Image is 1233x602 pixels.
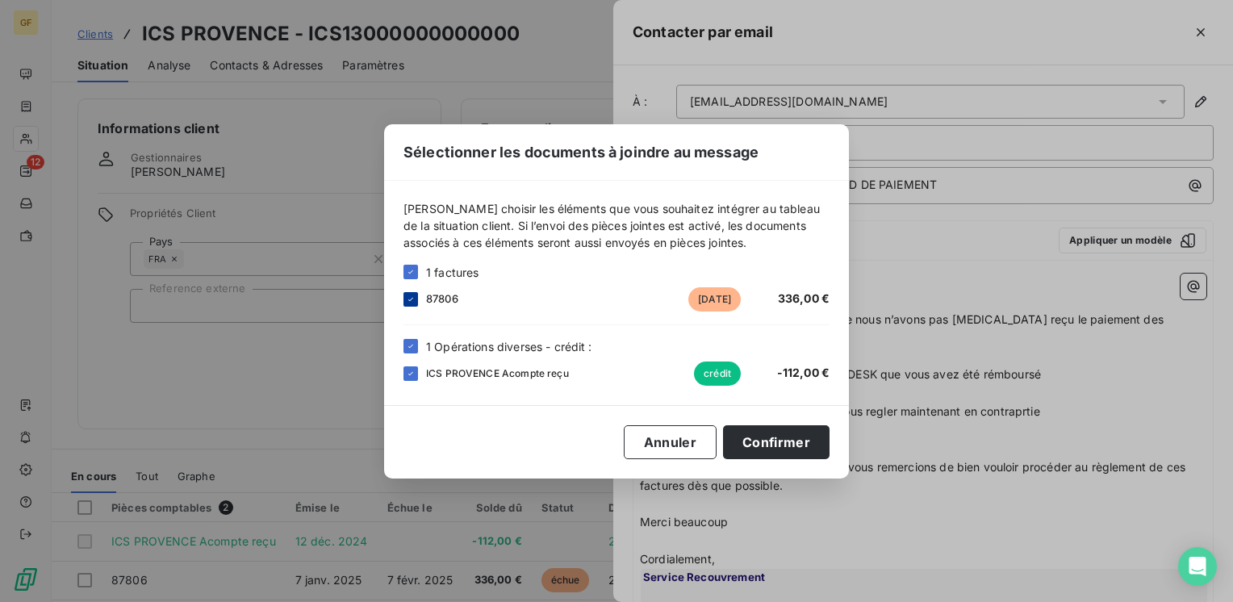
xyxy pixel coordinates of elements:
span: 1 factures [426,264,479,281]
span: Sélectionner les documents à joindre au message [403,141,759,163]
span: crédit [694,362,741,386]
button: Annuler [624,425,717,459]
div: Open Intercom Messenger [1178,547,1217,586]
span: 87806 [426,292,458,305]
span: 1 Opérations diverses - crédit : [426,338,591,355]
span: -112,00 € [777,366,830,379]
span: ICS PROVENCE Acompte reçu [426,366,569,381]
button: Confirmer [723,425,830,459]
span: [DATE] [688,287,741,311]
span: 336,00 € [778,291,830,305]
span: [PERSON_NAME] choisir les éléments que vous souhaitez intégrer au tableau de la situation client.... [403,200,830,251]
